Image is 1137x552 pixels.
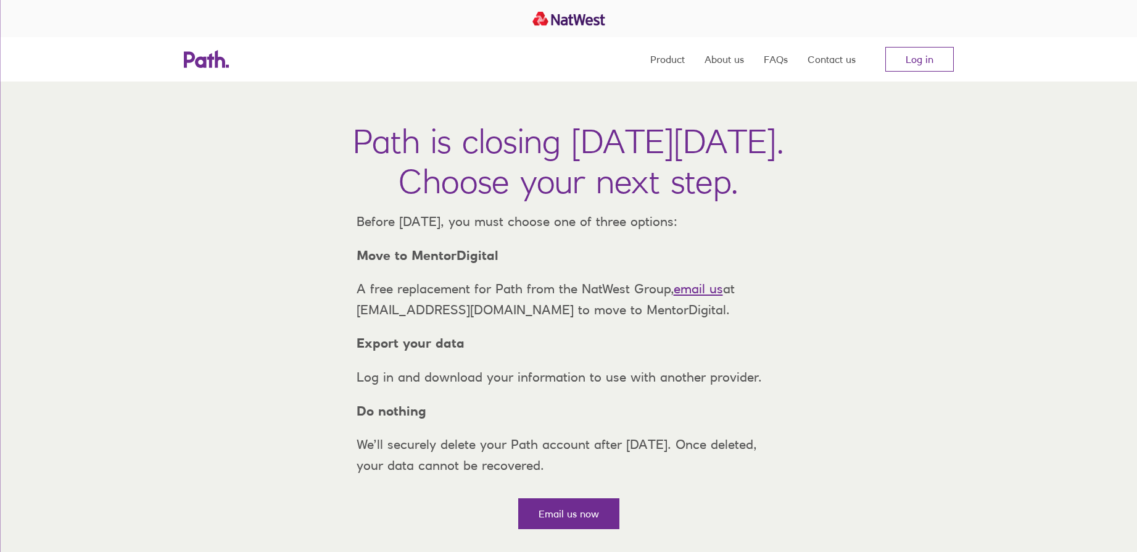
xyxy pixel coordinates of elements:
[650,37,685,82] a: Product
[764,37,788,82] a: FAQs
[347,367,791,388] p: Log in and download your information to use with another provider.
[705,37,744,82] a: About us
[357,335,465,351] strong: Export your data
[674,281,723,296] a: email us
[353,121,784,201] h1: Path is closing [DATE][DATE]. Choose your next step.
[518,498,619,529] a: Email us now
[357,248,498,263] strong: Move to MentorDigital
[885,47,954,72] a: Log in
[347,434,791,475] p: We’ll securely delete your Path account after [DATE]. Once deleted, your data cannot be recovered.
[808,37,856,82] a: Contact us
[347,211,791,232] p: Before [DATE], you must choose one of three options:
[347,278,791,320] p: A free replacement for Path from the NatWest Group, at [EMAIL_ADDRESS][DOMAIN_NAME] to move to Me...
[357,403,426,419] strong: Do nothing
